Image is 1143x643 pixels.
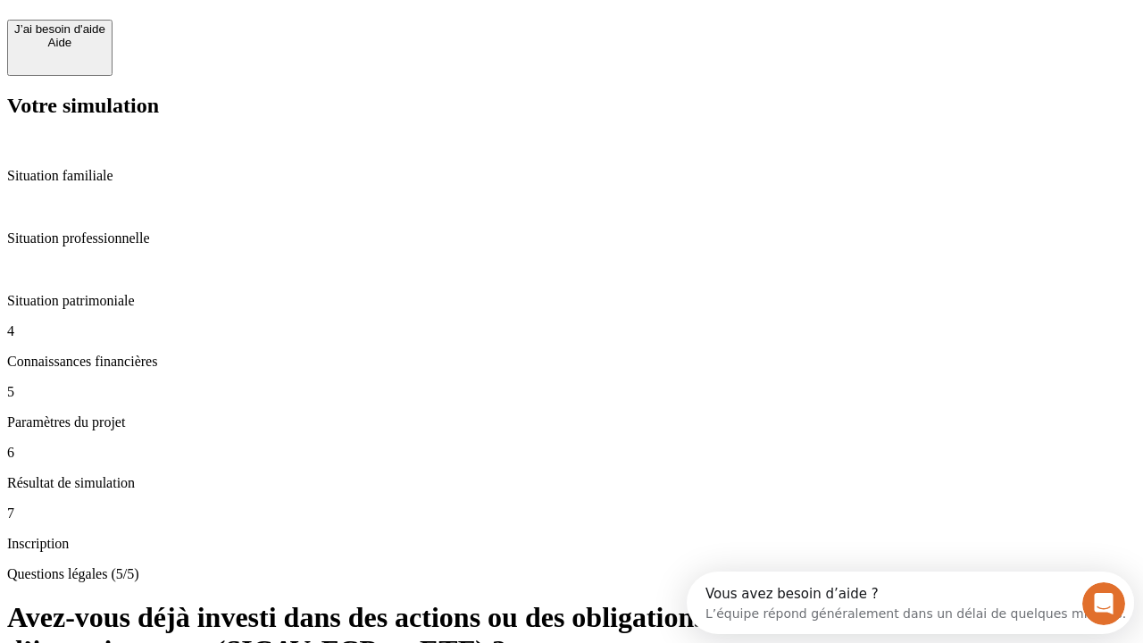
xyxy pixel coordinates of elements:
[7,20,113,76] button: J’ai besoin d'aideAide
[7,384,1136,400] p: 5
[7,566,1136,582] p: Questions légales (5/5)
[1082,582,1125,625] iframe: Intercom live chat
[7,505,1136,522] p: 7
[7,354,1136,370] p: Connaissances financières
[7,94,1136,118] h2: Votre simulation
[19,15,439,29] div: Vous avez besoin d’aide ?
[7,7,492,56] div: Ouvrir le Messenger Intercom
[7,230,1136,246] p: Situation professionnelle
[7,475,1136,491] p: Résultat de simulation
[687,572,1134,634] iframe: Intercom live chat discovery launcher
[7,293,1136,309] p: Situation patrimoniale
[7,536,1136,552] p: Inscription
[7,168,1136,184] p: Situation familiale
[14,22,105,36] div: J’ai besoin d'aide
[7,323,1136,339] p: 4
[7,445,1136,461] p: 6
[19,29,439,48] div: L’équipe répond généralement dans un délai de quelques minutes.
[7,414,1136,430] p: Paramètres du projet
[14,36,105,49] div: Aide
